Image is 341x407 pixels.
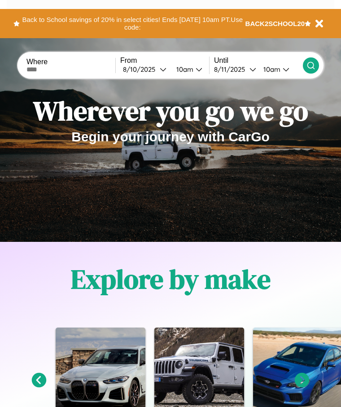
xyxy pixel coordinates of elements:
div: 8 / 10 / 2025 [123,65,160,74]
label: Until [214,57,303,65]
h1: Explore by make [71,261,271,298]
div: 8 / 11 / 2025 [214,65,249,74]
div: 10am [259,65,283,74]
button: 10am [169,65,209,74]
label: Where [26,58,115,66]
label: From [120,57,209,65]
button: Back to School savings of 20% in select cities! Ends [DATE] 10am PT.Use code: [20,13,245,34]
button: 10am [256,65,303,74]
div: 10am [172,65,196,74]
b: BACK2SCHOOL20 [245,20,305,27]
button: 8/10/2025 [120,65,169,74]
